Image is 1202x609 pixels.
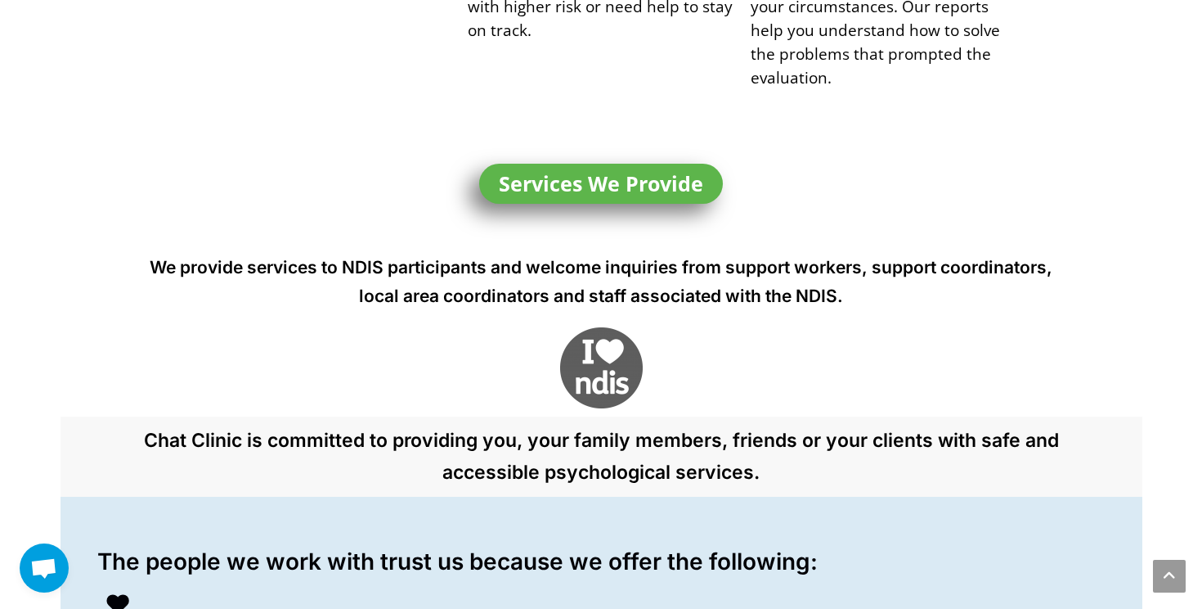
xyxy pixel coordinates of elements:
a: Services We Provide [479,164,723,204]
h2: Chat Clinic is committed to providing you, your family members, friends or your clients with safe... [143,425,1059,489]
h2: We provide services to NDIS participants and welcome inquiries from support workers, support coor... [143,253,1059,311]
a: Scroll to the top of the page [1153,560,1186,593]
div: Open chat [20,544,69,593]
span: Services We Provide [499,174,703,194]
h2: The people we work with trust us because we offer the following: [97,546,1126,578]
img: Chat clinic – NDIS [560,327,643,408]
